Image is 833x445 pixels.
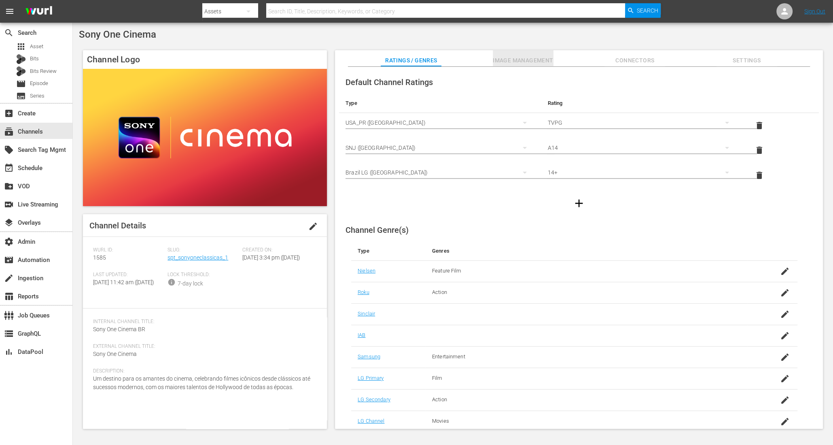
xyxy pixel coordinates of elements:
[358,353,380,360] a: Samsung
[4,163,14,173] span: Schedule
[93,343,313,350] span: External Channel Title:
[358,375,384,381] a: LG Primary
[167,247,238,253] span: Slug:
[93,368,313,375] span: Description:
[339,94,819,188] table: simple table
[547,111,736,134] div: TVPG
[30,79,48,87] span: Episode
[16,79,26,89] span: Episode
[345,161,534,184] div: Brazil LG ([GEOGRAPHIC_DATA])
[30,43,43,51] span: Asset
[4,255,14,265] span: Automation
[303,217,323,236] button: edit
[89,221,146,230] span: Channel Details
[4,329,14,339] span: GraphQL
[4,145,14,155] span: Search Tag Mgmt
[755,170,764,180] span: delete
[381,55,441,66] span: Ratings / Genres
[358,332,365,338] a: IAB
[16,42,26,51] span: Asset
[93,279,154,285] span: [DATE] 11:42 am ([DATE])
[4,109,14,118] span: Create
[93,351,137,357] span: Sony One Cinema
[93,247,163,253] span: Wurl ID:
[358,396,390,402] a: LG Secondary
[242,254,300,261] span: [DATE] 3:34 pm ([DATE])
[547,161,736,184] div: 14+
[167,278,176,286] span: info
[4,237,14,247] span: Admin
[4,181,14,191] span: VOD
[83,50,327,69] h4: Channel Logo
[308,221,318,231] span: edit
[716,55,777,66] span: Settings
[16,91,26,101] span: Series
[345,136,534,159] div: SNJ ([GEOGRAPHIC_DATA])
[93,326,145,332] span: Sony One Cinema BR
[4,218,14,228] span: Overlays
[167,272,238,278] span: Lock Threshold:
[4,200,14,209] span: Live Streaming
[79,29,156,40] span: Sony One Cinema
[93,375,310,390] span: Um destino para os amantes do cinema, celebrando filmes icônicos desde clássicos até sucessos mod...
[93,319,313,325] span: Internal Channel Title:
[547,136,736,159] div: A14
[625,3,661,18] button: Search
[5,6,15,16] span: menu
[358,418,384,424] a: LG Channel
[167,254,228,261] a: spt_sonyoneclassicas_1
[16,54,26,64] div: Bits
[4,28,14,38] span: Search
[30,55,39,63] span: Bits
[358,268,375,274] a: Nielsen
[178,279,203,288] div: 7-day lock
[750,116,769,135] button: delete
[750,141,769,160] button: delete
[345,77,433,87] span: Default Channel Ratings
[755,145,764,155] span: delete
[358,311,375,317] a: Sinclair
[750,166,769,185] button: delete
[493,55,553,66] span: Image Management
[242,247,313,253] span: Created On:
[426,241,748,261] th: Genres
[30,92,45,100] span: Series
[804,8,825,15] a: Sign Out
[4,311,14,320] span: Job Queues
[19,2,58,21] img: ans4CAIJ8jUAAAAAAAAAAAAAAAAAAAAAAAAgQb4GAAAAAAAAAAAAAAAAAAAAAAAAJMjXAAAAAAAAAAAAAAAAAAAAAAAAgAT5G...
[604,55,665,66] span: Connectors
[30,67,57,75] span: Bits Review
[351,241,426,261] th: Type
[637,3,658,18] span: Search
[541,94,743,113] th: Rating
[93,272,163,278] span: Last Updated:
[4,347,14,357] span: DataPool
[16,66,26,76] div: Bits Review
[755,121,764,130] span: delete
[83,69,327,206] img: Sony One Cinema
[4,127,14,136] span: Channels
[345,111,534,134] div: USA_PR ([GEOGRAPHIC_DATA])
[358,289,369,295] a: Roku
[4,273,14,283] span: Ingestion
[93,254,106,261] span: 1585
[4,292,14,301] span: Reports
[345,225,409,235] span: Channel Genre(s)
[339,94,541,113] th: Type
